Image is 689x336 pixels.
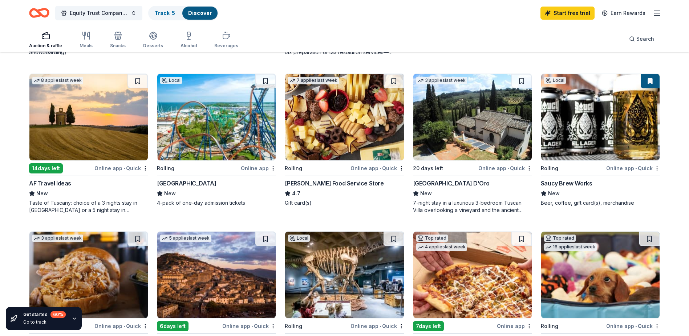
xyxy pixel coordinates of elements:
div: Online app Quick [606,164,660,173]
div: 60 % [50,311,66,318]
img: Image for Casey's [413,232,532,318]
div: Rolling [541,322,558,331]
div: Rolling [285,164,302,173]
img: Image for Cedar Point [157,74,276,160]
a: Start free trial [540,7,595,20]
span: New [420,189,432,198]
div: 7-night stay in a luxurious 3-bedroom Tuscan Villa overlooking a vineyard and the ancient walled ... [413,199,532,214]
span: Equity Trust Company walking for AHA [70,9,128,17]
div: Rolling [541,164,558,173]
div: [PERSON_NAME] Food Service Store [285,179,384,188]
div: Online app Quick [222,321,276,331]
img: Image for BarkBox [541,232,660,318]
button: Track· 5Discover [148,6,218,20]
img: Image for Mission BBQ [29,232,148,318]
div: Local [160,77,182,84]
div: Snacks [110,43,126,49]
div: Saucy Brew Works [541,179,592,188]
span: • [635,323,637,329]
img: Image for Villa Sogni D’Oro [413,74,532,160]
img: Image for AF Travel Ideas [29,74,148,160]
button: Auction & raffle [29,28,62,52]
span: New [36,189,48,198]
div: Gift card(s) [285,199,404,207]
div: 4-pack of one-day admission tickets [157,199,276,207]
div: Alcohol [181,43,197,49]
div: 5 applies last week [160,235,211,242]
img: Image for Gordon Food Service Store [285,74,404,160]
div: AF Travel Ideas [29,179,71,188]
span: Search [636,35,654,43]
div: Meals [80,43,93,49]
button: Alcohol [181,28,197,52]
div: Online app [497,321,532,331]
span: • [123,323,125,329]
div: 3 applies last week [416,77,467,84]
div: Desserts [143,43,163,49]
div: Get started [23,311,66,318]
span: 4.7 [292,189,300,198]
div: Local [544,77,566,84]
a: Image for Saucy Brew WorksLocalRollingOnline app•QuickSaucy Brew WorksNewBeer, coffee, gift card(... [541,73,660,207]
div: 4 applies last week [416,243,467,251]
div: Top rated [416,235,448,242]
div: Local [288,235,310,242]
div: Online app Quick [350,164,404,173]
div: 16 applies last week [544,243,597,251]
div: 14 days left [29,163,63,173]
div: [GEOGRAPHIC_DATA] [157,179,216,188]
a: Discover [188,10,212,16]
div: Online app Quick [478,164,532,173]
div: Taste of Tuscany: choice of a 3 nights stay in [GEOGRAPHIC_DATA] or a 5 night stay in [GEOGRAPHIC... [29,199,148,214]
div: Rolling [157,164,174,173]
img: Image for Saucy Brew Works [541,74,660,160]
button: Equity Trust Company walking for AHA [55,6,142,20]
span: New [164,189,176,198]
img: Image for Great Lakes Science Center [285,232,404,318]
div: Online app [241,164,276,173]
button: Beverages [214,28,238,52]
span: • [635,165,637,171]
div: Beer, coffee, gift card(s), merchandise [541,199,660,207]
div: Rolling [285,322,302,331]
a: Track· 5 [155,10,175,16]
div: 7 applies last week [288,77,339,84]
img: Image for Hill Town Tours [157,232,276,318]
div: [GEOGRAPHIC_DATA] D’Oro [413,179,490,188]
span: New [548,189,560,198]
div: 7 days left [413,321,444,331]
span: • [251,323,253,329]
div: 20 days left [413,164,443,173]
div: 8 applies last week [32,77,83,84]
div: Auction & raffle [29,43,62,49]
span: • [380,323,381,329]
div: Online app Quick [94,164,148,173]
a: Home [29,4,49,21]
a: Earn Rewards [597,7,650,20]
a: Image for Villa Sogni D’Oro3 applieslast week20 days leftOnline app•Quick[GEOGRAPHIC_DATA] D’OroN... [413,73,532,214]
div: Beverages [214,43,238,49]
button: Desserts [143,28,163,52]
button: Meals [80,28,93,52]
div: Online app Quick [606,321,660,331]
span: • [123,165,125,171]
button: Snacks [110,28,126,52]
a: Image for Gordon Food Service Store7 applieslast weekRollingOnline app•Quick[PERSON_NAME] Food Se... [285,73,404,207]
div: Top rated [544,235,576,242]
button: Search [623,32,660,46]
span: • [507,165,509,171]
div: Online app Quick [350,321,404,331]
a: Image for Cedar PointLocalRollingOnline app[GEOGRAPHIC_DATA]New4-pack of one-day admission tickets [157,73,276,207]
a: Image for AF Travel Ideas8 applieslast week14days leftOnline app•QuickAF Travel IdeasNewTaste of ... [29,73,148,214]
span: • [380,165,381,171]
div: Go to track [23,319,66,325]
div: 3 applies last week [32,235,83,242]
div: 6 days left [157,321,189,331]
